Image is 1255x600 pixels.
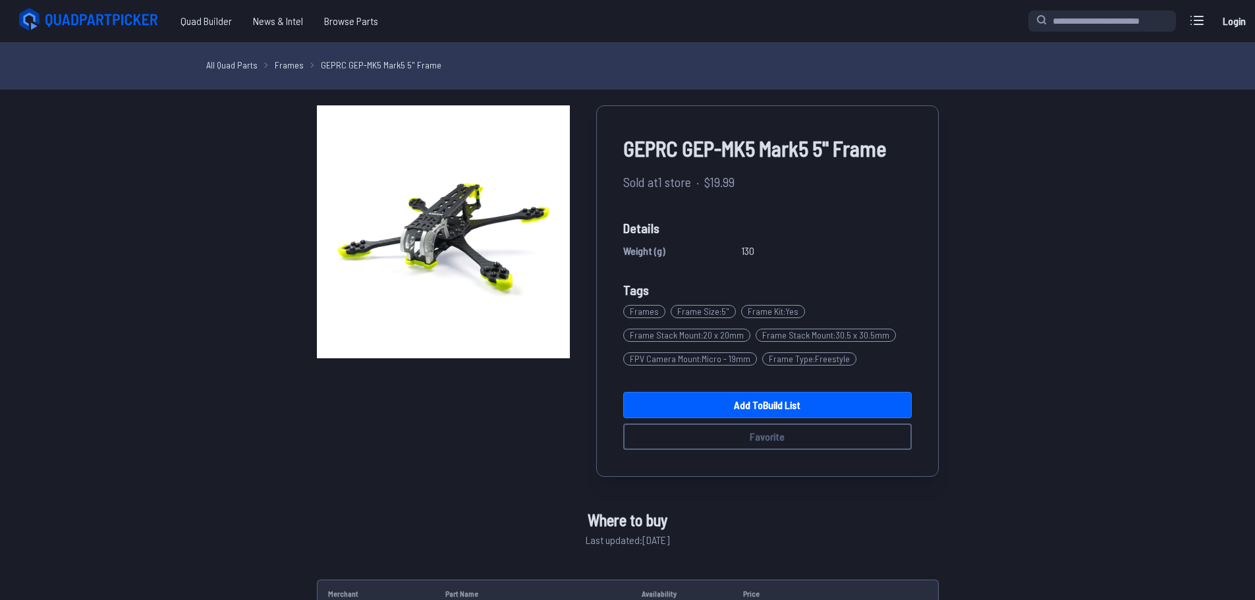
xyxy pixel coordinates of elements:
span: Last updated: [DATE] [586,532,669,548]
span: Details [623,218,912,238]
span: FPV Camera Mount : Micro - 19mm [623,352,757,366]
a: FPV Camera Mount:Micro - 19mm [623,347,762,371]
a: Frames [623,300,671,323]
a: GEPRC GEP-MK5 Mark5 5" Frame [321,58,441,72]
span: Frame Kit : Yes [741,305,805,318]
span: Frame Stack Mount : 20 x 20mm [623,329,750,342]
a: Add toBuild List [623,392,912,418]
span: · [696,172,699,192]
img: image [317,105,570,358]
a: Login [1218,8,1250,34]
a: Browse Parts [314,8,389,34]
a: Frames [275,58,304,72]
span: Frame Size : 5" [671,305,736,318]
a: Frame Stack Mount:30.5 x 30.5mm [756,323,901,347]
button: Favorite [623,423,912,450]
span: Where to buy [588,508,667,532]
a: Frame Stack Mount:20 x 20mm [623,323,756,347]
a: Quad Builder [170,8,242,34]
span: Frame Type : Freestyle [762,352,856,366]
span: Frames [623,305,665,318]
span: $19.99 [704,172,735,192]
a: Frame Type:Freestyle [762,347,862,371]
span: GEPRC GEP-MK5 Mark5 5" Frame [623,132,912,164]
a: All Quad Parts [206,58,258,72]
span: Weight (g) [623,243,665,259]
span: Tags [623,282,649,298]
a: News & Intel [242,8,314,34]
a: Frame Kit:Yes [741,300,810,323]
a: Frame Size:5" [671,300,741,323]
span: Sold at 1 store [623,172,691,192]
span: 130 [741,243,754,259]
span: Frame Stack Mount : 30.5 x 30.5mm [756,329,896,342]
